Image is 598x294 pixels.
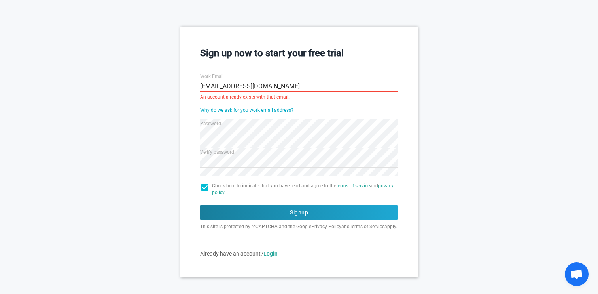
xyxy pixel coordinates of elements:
[212,183,394,195] a: privacy policy
[200,205,398,220] button: Signup
[200,46,398,60] h3: Sign up now to start your free trial
[212,183,398,196] span: Check here to indicate that you have read and agree to the and
[200,95,398,99] div: An account already exists with that email.
[200,223,398,230] p: This site is protected by reCAPTCHA and the Google and apply.
[336,183,370,189] a: terms of service
[263,250,278,257] a: Login
[311,224,341,229] a: Privacy Policy
[200,107,293,113] a: Why do we ask for you work email address?
[565,262,589,286] a: Open chat
[350,224,384,229] a: Terms of Service
[200,250,398,258] div: Already have an account?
